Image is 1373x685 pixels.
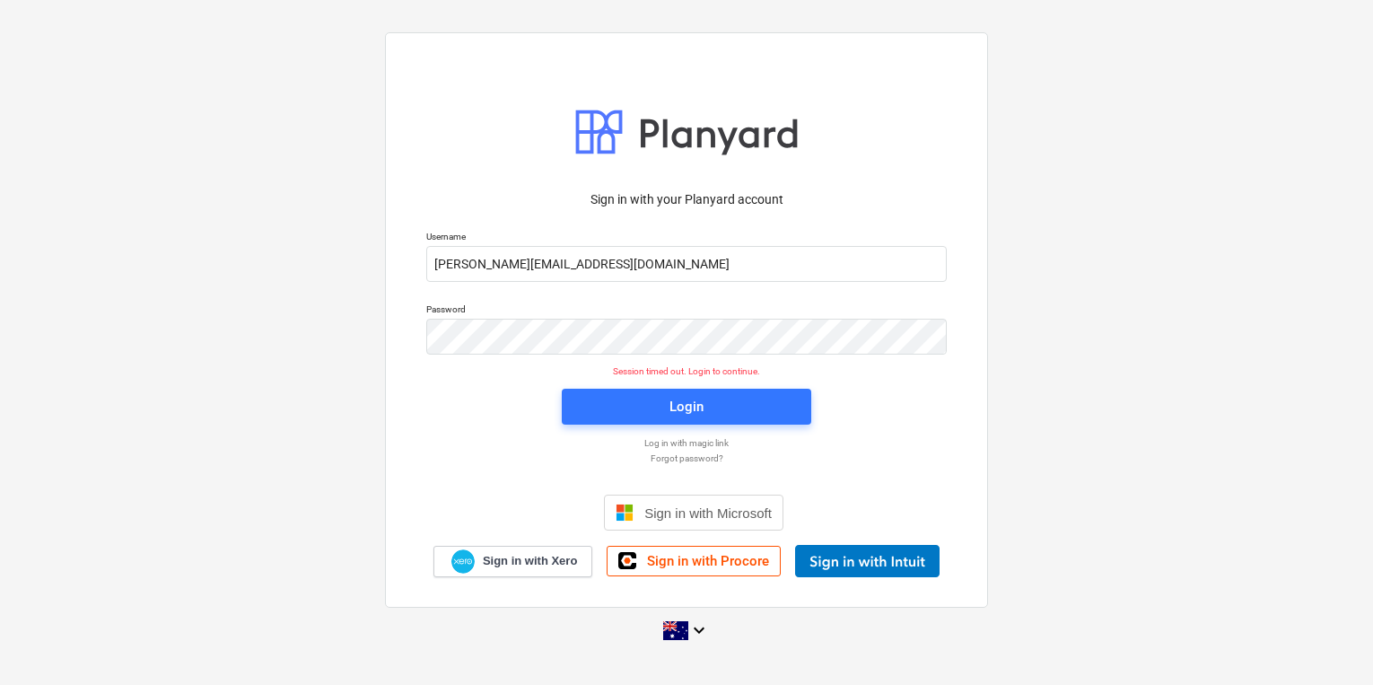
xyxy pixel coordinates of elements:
[426,231,947,246] p: Username
[562,389,811,425] button: Login
[688,619,710,641] i: keyboard_arrow_down
[426,246,947,282] input: Username
[417,437,956,449] a: Log in with magic link
[483,553,577,569] span: Sign in with Xero
[616,504,634,522] img: Microsoft logo
[417,452,956,464] a: Forgot password?
[647,553,769,569] span: Sign in with Procore
[415,365,958,377] p: Session timed out. Login to continue.
[451,549,475,574] img: Xero logo
[644,505,772,521] span: Sign in with Microsoft
[426,303,947,319] p: Password
[433,546,593,577] a: Sign in with Xero
[607,546,781,576] a: Sign in with Procore
[426,190,947,209] p: Sign in with your Planyard account
[669,395,704,418] div: Login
